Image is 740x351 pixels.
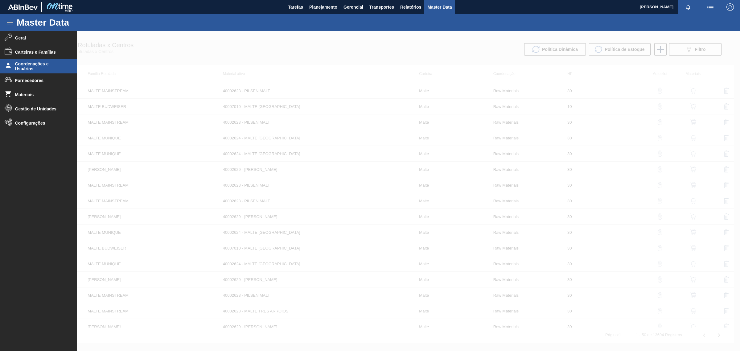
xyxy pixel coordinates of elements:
img: TNhmsLtSVTkK8tSr43FrP2fwEKptu5GPRR3wAAAABJRU5ErkJggg== [8,4,38,10]
span: Gestão de Unidades [15,106,66,111]
h1: Master Data [17,19,126,26]
span: Relatórios [400,3,421,11]
img: Logout [726,3,734,11]
span: Configurações [15,121,66,126]
span: Gerencial [343,3,363,11]
span: Master Data [427,3,452,11]
span: Materiais [15,92,66,97]
span: Geral [15,35,66,40]
span: Carteiras e Famílias [15,50,66,55]
span: Transportes [369,3,394,11]
span: Tarefas [288,3,303,11]
img: userActions [707,3,714,11]
button: Notificações [678,3,698,11]
span: Coordenações e Usuários [15,61,66,71]
span: Fornecedores [15,78,66,83]
span: Planejamento [309,3,337,11]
